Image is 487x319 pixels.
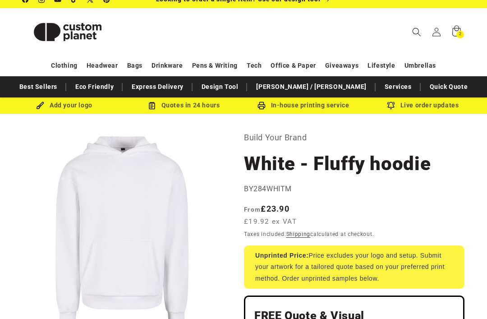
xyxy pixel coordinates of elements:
[247,58,262,74] a: Tech
[363,100,482,111] div: Live order updates
[15,79,62,95] a: Best Sellers
[152,58,183,74] a: Drinkware
[459,31,462,39] span: 2
[71,79,118,95] a: Eco Friendly
[5,100,124,111] div: Add your logo
[244,185,292,194] span: BY284WHITM
[271,58,316,74] a: Office & Paper
[23,12,113,53] img: Custom Planet
[148,102,156,110] img: Order Updates Icon
[257,102,266,110] img: In-house printing
[244,204,289,214] strong: £23.90
[244,246,464,289] div: Price excludes your logo and setup. Submit your artwork for a tailored quote based on your prefer...
[380,79,416,95] a: Services
[404,58,436,74] a: Umbrellas
[252,79,371,95] a: [PERSON_NAME] / [PERSON_NAME]
[244,152,464,176] h1: White - Fluffy hoodie
[325,58,358,74] a: Giveaways
[368,58,395,74] a: Lifestyle
[127,79,188,95] a: Express Delivery
[124,100,243,111] div: Quotes in 24 hours
[255,252,309,259] strong: Unprinted Price:
[51,58,78,74] a: Clothing
[87,58,118,74] a: Headwear
[192,58,238,74] a: Pens & Writing
[425,79,473,95] a: Quick Quote
[407,23,427,42] summary: Search
[197,79,243,95] a: Design Tool
[243,100,363,111] div: In-house printing service
[442,276,487,319] iframe: Chat Widget
[19,9,116,56] a: Custom Planet
[244,230,464,239] div: Taxes included. calculated at checkout.
[387,102,395,110] img: Order updates
[244,217,297,227] span: £19.92 ex VAT
[286,231,311,238] a: Shipping
[127,58,142,74] a: Bags
[244,131,464,145] p: Build Your Brand
[36,102,44,110] img: Brush Icon
[244,206,261,213] span: From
